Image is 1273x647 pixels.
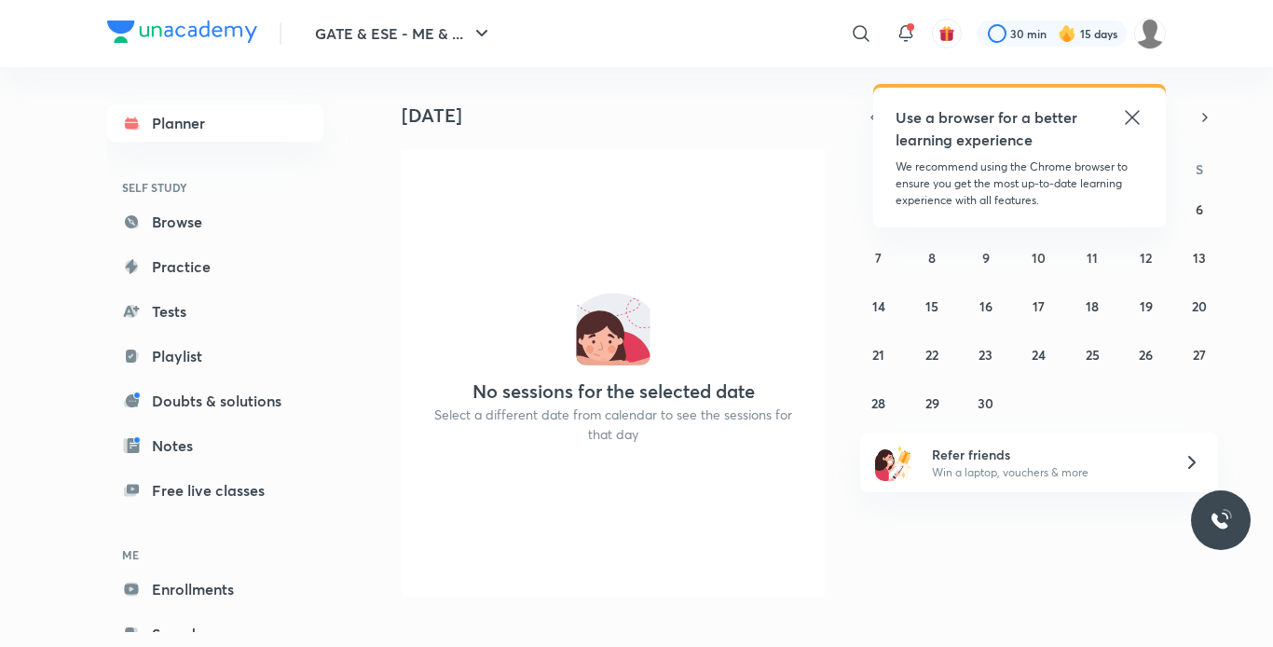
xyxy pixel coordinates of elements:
[872,346,884,364] abbr: September 21, 2025
[107,427,323,464] a: Notes
[925,394,939,412] abbr: September 29, 2025
[875,249,882,267] abbr: September 7, 2025
[864,291,894,321] button: September 14, 2025
[925,346,938,364] abbr: September 22, 2025
[872,297,885,315] abbr: September 14, 2025
[1140,297,1153,315] abbr: September 19, 2025
[1193,249,1206,267] abbr: September 13, 2025
[576,291,650,365] img: No events
[1184,291,1214,321] button: September 20, 2025
[402,104,840,127] h4: [DATE]
[917,242,947,272] button: September 8, 2025
[107,248,323,285] a: Practice
[1086,346,1100,364] abbr: September 25, 2025
[971,339,1001,369] button: September 23, 2025
[1193,346,1206,364] abbr: September 27, 2025
[932,464,1161,481] p: Win a laptop, vouchers & more
[107,539,323,571] h6: ME
[1077,291,1107,321] button: September 18, 2025
[107,293,323,330] a: Tests
[1032,346,1046,364] abbr: September 24, 2025
[1077,242,1107,272] button: September 11, 2025
[1086,297,1099,315] abbr: September 18, 2025
[107,21,257,43] img: Company Logo
[971,291,1001,321] button: September 16, 2025
[925,297,938,315] abbr: September 15, 2025
[875,444,912,481] img: referral
[107,104,323,142] a: Planner
[864,242,894,272] button: September 7, 2025
[107,337,323,375] a: Playlist
[917,291,947,321] button: September 15, 2025
[107,571,323,608] a: Enrollments
[1196,200,1203,218] abbr: September 6, 2025
[896,106,1081,151] h5: Use a browser for a better learning experience
[1184,194,1214,224] button: September 6, 2025
[1134,18,1166,49] img: Mujtaba Ahsan
[928,249,936,267] abbr: September 8, 2025
[1184,339,1214,369] button: September 27, 2025
[979,346,992,364] abbr: September 23, 2025
[982,249,990,267] abbr: September 9, 2025
[107,203,323,241] a: Browse
[304,15,504,52] button: GATE & ESE - ME & ...
[1184,242,1214,272] button: September 13, 2025
[1131,339,1161,369] button: September 26, 2025
[1033,297,1045,315] abbr: September 17, 2025
[864,388,894,418] button: September 28, 2025
[1087,249,1098,267] abbr: September 11, 2025
[979,297,992,315] abbr: September 16, 2025
[938,25,955,42] img: avatar
[917,339,947,369] button: September 22, 2025
[1210,509,1232,531] img: ttu
[1077,339,1107,369] button: September 25, 2025
[1024,339,1054,369] button: September 24, 2025
[1131,291,1161,321] button: September 19, 2025
[1196,160,1203,178] abbr: Saturday
[1131,242,1161,272] button: September 12, 2025
[896,158,1143,209] p: We recommend using the Chrome browser to ensure you get the most up-to-date learning experience w...
[932,19,962,48] button: avatar
[472,380,755,403] h4: No sessions for the selected date
[107,382,323,420] a: Doubts & solutions
[1139,346,1153,364] abbr: September 26, 2025
[107,172,323,203] h6: SELF STUDY
[1024,242,1054,272] button: September 10, 2025
[978,394,993,412] abbr: September 30, 2025
[107,472,323,509] a: Free live classes
[1024,291,1054,321] button: September 17, 2025
[107,21,257,48] a: Company Logo
[424,405,802,444] p: Select a different date from calendar to see the sessions for that day
[871,394,885,412] abbr: September 28, 2025
[971,388,1001,418] button: September 30, 2025
[932,445,1161,464] h6: Refer friends
[1032,249,1046,267] abbr: September 10, 2025
[971,242,1001,272] button: September 9, 2025
[1192,297,1207,315] abbr: September 20, 2025
[917,388,947,418] button: September 29, 2025
[864,339,894,369] button: September 21, 2025
[1058,24,1076,43] img: streak
[1140,249,1152,267] abbr: September 12, 2025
